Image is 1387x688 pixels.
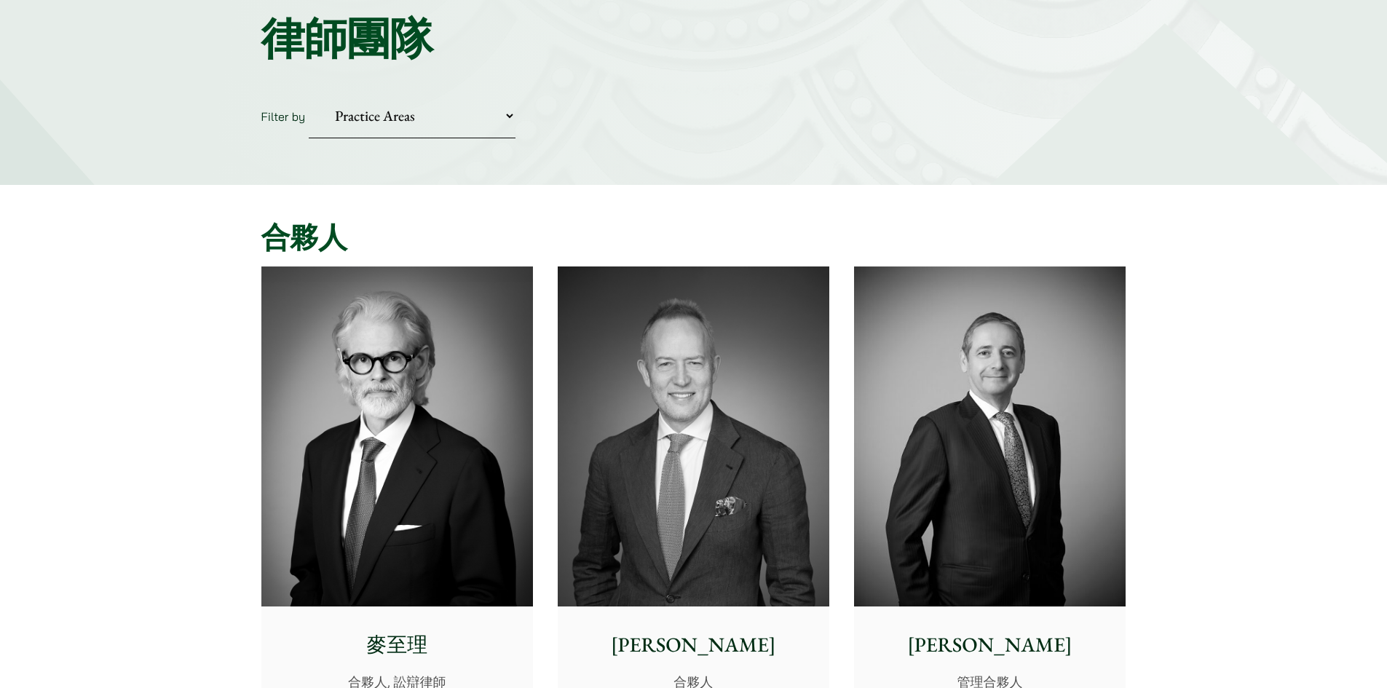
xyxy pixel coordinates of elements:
p: [PERSON_NAME] [569,630,818,660]
label: Filter by [261,109,306,124]
p: 麥至理 [273,630,521,660]
h1: 律師團隊 [261,12,1126,65]
h2: 合夥人 [261,220,1126,255]
p: [PERSON_NAME] [866,630,1114,660]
